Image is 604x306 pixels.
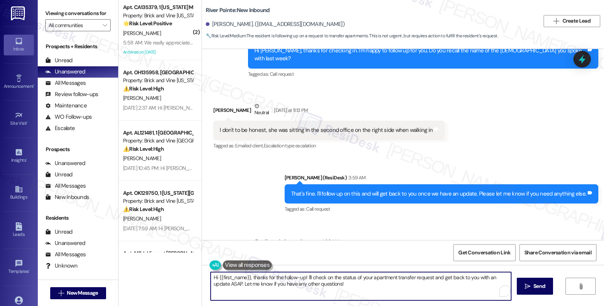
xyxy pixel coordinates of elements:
textarea: To enrich screen reader interactions, please activate Accessibility in Grammarly extension settings [211,272,511,300]
span: Send [533,282,545,290]
div: Review follow-ups [45,90,98,98]
div: Maintenance [45,102,87,110]
div: Escalate [45,124,75,132]
span: [PERSON_NAME] [123,95,161,101]
a: Templates • [4,257,34,277]
div: Prospects [38,145,118,153]
div: Unknown [45,262,77,270]
div: Residents [38,214,118,222]
a: Site Visit • [4,109,34,129]
span: : The resident is following up on a request to transfer apartments. This is not urgent, but requi... [206,32,498,40]
div: WO Follow-ups [45,113,92,121]
span: • [29,268,30,273]
strong: 🔧 Risk Level: Medium [206,33,246,39]
div: All Messages [45,251,86,259]
img: ResiDesk Logo [11,6,26,20]
span: • [26,156,27,162]
div: Unanswered [45,68,85,76]
b: River Pointe: New Inbound [206,6,270,14]
div: 3:59 AM [347,174,365,182]
div: Property: Brick and Vine [US_STATE][GEOGRAPHIC_DATA] [123,197,193,205]
div: Unread [45,57,72,64]
div: [PERSON_NAME] (ResiDesk) [285,174,599,184]
span: Call request [306,206,330,212]
div: Unanswered [45,159,85,167]
strong: ⚠️ Risk Level: High [123,85,164,92]
span: Call request [270,71,294,77]
strong: ⚠️ Risk Level: High [123,206,164,213]
span: [PERSON_NAME] [123,155,161,162]
div: Tagged as: [213,140,445,151]
div: [PERSON_NAME] [213,102,445,121]
span: New Message [67,289,98,297]
span: • [34,83,35,88]
i:  [525,283,530,289]
div: Archived on [DATE] [122,47,194,57]
div: Property: Brick and Vine [GEOGRAPHIC_DATA] [123,137,193,145]
div: [DATE] at 11:13 PM [272,106,308,114]
div: Apt. OH135958, [GEOGRAPHIC_DATA] [123,69,193,76]
i:  [58,290,64,296]
i:  [553,18,559,24]
button: New Message [50,287,106,299]
div: Unread [45,171,72,179]
strong: ⚠️ Risk Level: High [123,145,164,152]
span: [PERSON_NAME] [123,215,161,222]
a: Insights • [4,146,34,166]
a: Inbox [4,35,34,55]
span: Get Conversation Link [458,249,510,257]
div: Tagged as: [285,203,599,214]
div: All Messages [45,79,86,87]
span: Emailed client , [235,142,263,149]
div: Neutral [253,102,270,118]
div: Unanswered [45,239,85,247]
span: Share Conversation via email [524,249,592,257]
div: 5:58 AM: We really appreciate it🤗 [123,39,200,46]
div: That's fine. I'll follow up on this and will get back to you once we have an update. Please let m... [291,190,587,198]
div: Hi [PERSON_NAME], thanks for checking in. I'm happy to follow up for you. Do you recall the name ... [254,47,586,63]
i:  [578,283,584,289]
input: All communities [49,19,99,31]
div: Apt. CA135379, 1 [US_STATE] Market [123,3,193,11]
a: Buildings [4,183,34,203]
span: • [27,119,28,125]
div: New Inbounds [45,193,89,201]
button: Get Conversation Link [453,244,515,261]
div: [PERSON_NAME]. ([EMAIL_ADDRESS][DOMAIN_NAME]) [206,20,345,28]
span: Escalation type escalation [264,142,316,149]
div: 4:00 AM [319,237,339,245]
div: Property: Brick and Vine [US_STATE] [123,12,193,20]
button: Share Conversation via email [519,244,596,261]
strong: 🌟 Risk Level: Positive [123,20,172,27]
a: Leads [4,220,34,240]
span: [PERSON_NAME] [123,30,161,37]
div: Prospects + Residents [38,43,118,50]
div: Property: Brick and Vine [US_STATE] [123,76,193,84]
div: Tagged as: [248,69,598,80]
button: Send [517,278,553,295]
div: Apt. AL121481, 1 [GEOGRAPHIC_DATA] [123,129,193,137]
div: All Messages [45,182,86,190]
div: Apt. 143, L Vines at [PERSON_NAME] [123,249,193,257]
i:  [103,22,107,28]
div: Apt. OK129750, 1 [US_STATE][GEOGRAPHIC_DATA] [123,189,193,197]
div: Unread [45,228,72,236]
button: Create Lead [544,15,600,27]
div: I don't to be honest, she was sitting in the second office on the right side when walking in [220,126,433,134]
span: Create Lead [562,17,590,25]
label: Viewing conversations for [45,8,111,19]
div: Email escalation to site team [255,237,564,248]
